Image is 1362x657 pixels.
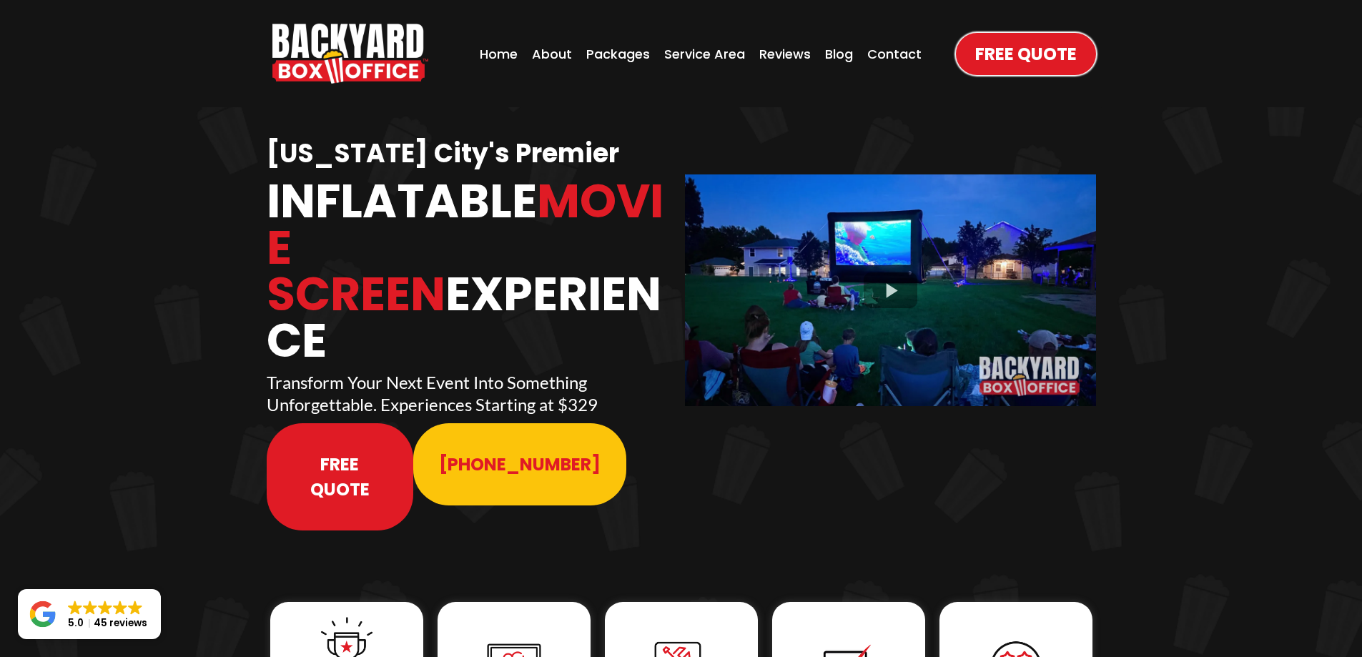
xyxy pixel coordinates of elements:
[975,41,1077,66] span: Free Quote
[267,423,414,530] a: Free Quote
[267,371,678,415] p: Transform Your Next Event Into Something Unforgettable. Experiences Starting at $329
[582,40,654,68] a: Packages
[267,169,663,327] span: Movie Screen
[528,40,576,68] a: About
[821,40,857,68] a: Blog
[18,589,161,639] a: Close GoogleGoogleGoogleGoogleGoogle 5.045 reviews
[272,24,428,84] img: Backyard Box Office
[439,452,601,477] span: [PHONE_NUMBER]
[267,178,678,364] h1: Inflatable Experience
[292,452,388,502] span: Free Quote
[660,40,749,68] a: Service Area
[755,40,815,68] a: Reviews
[863,40,926,68] a: Contact
[475,40,522,68] a: Home
[956,33,1096,75] a: Free Quote
[267,137,678,171] h1: [US_STATE] City's Premier
[413,423,626,505] a: 913-214-1202
[272,24,428,84] a: https://www.backyardboxoffice.com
